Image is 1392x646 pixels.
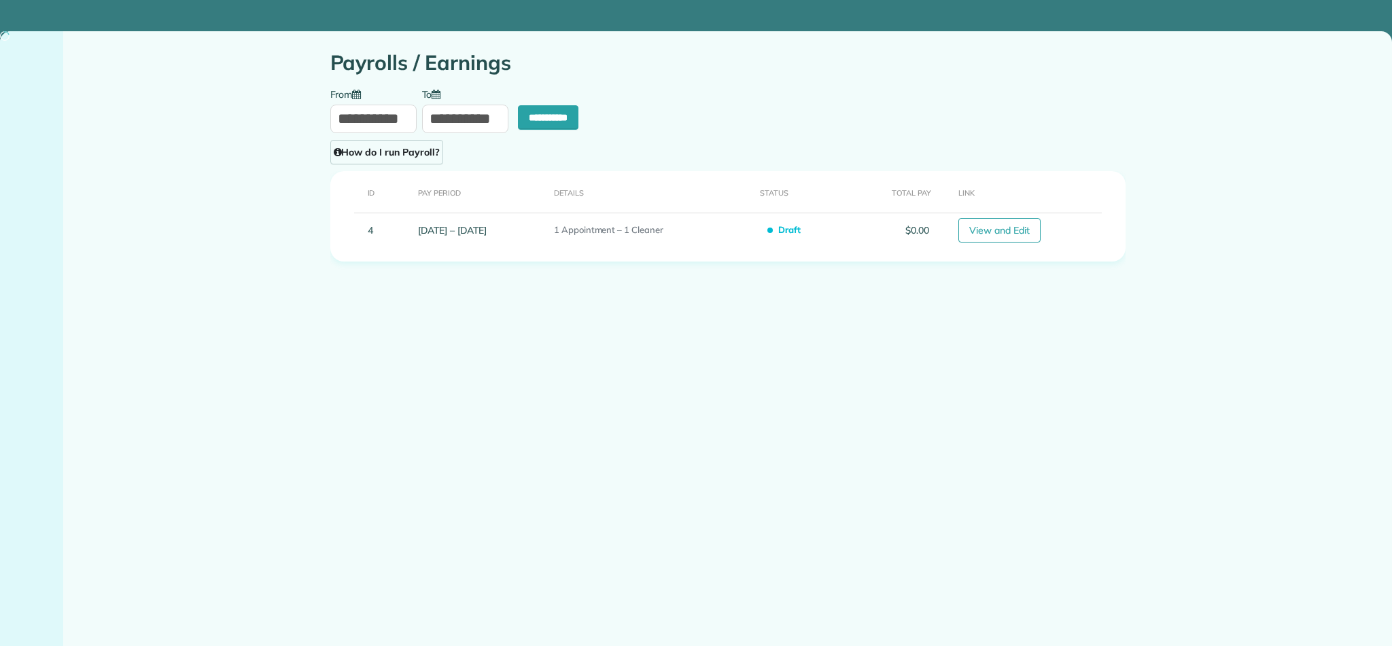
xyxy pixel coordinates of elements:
a: View and Edit [958,218,1041,243]
td: $0.00 [852,213,935,248]
h1: Payrolls / Earnings [330,52,1126,74]
label: From [330,88,368,99]
a: [DATE] – [DATE] [418,224,486,236]
td: 1 Appointment – 1 Cleaner [549,213,755,248]
span: Draft [770,218,806,241]
th: Link [935,171,1125,213]
th: ID [330,171,413,213]
label: To [422,88,448,99]
td: 4 [330,213,413,248]
th: Total Pay [852,171,935,213]
th: Details [549,171,755,213]
th: Status [754,171,852,213]
th: Pay Period [413,171,549,213]
a: How do I run Payroll? [330,140,443,164]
